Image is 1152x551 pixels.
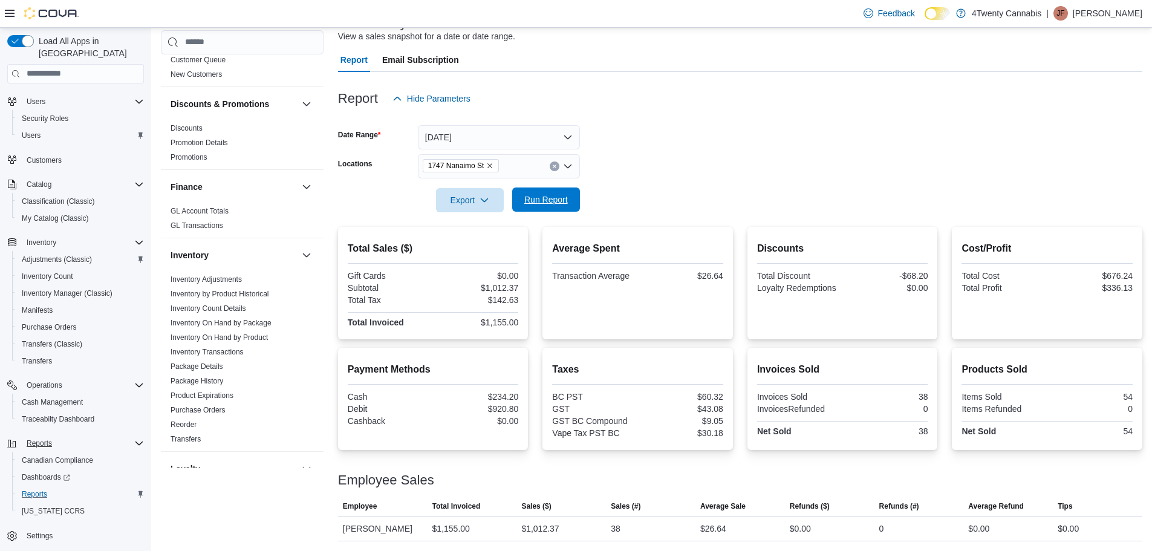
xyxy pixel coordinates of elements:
span: Inventory Count [22,272,73,281]
a: Package Details [171,362,223,371]
a: Discounts [171,124,203,132]
span: Purchase Orders [17,320,144,334]
a: Product Expirations [171,391,233,400]
h3: Discounts & Promotions [171,98,269,110]
span: Traceabilty Dashboard [22,414,94,424]
div: -$68.20 [845,271,928,281]
div: $0.00 [790,521,811,536]
span: Manifests [22,305,53,315]
span: Settings [27,531,53,541]
a: Dashboards [12,469,149,486]
button: Inventory [171,249,297,261]
span: Classification (Classic) [22,197,95,206]
div: Vape Tax PST BC [552,428,635,438]
a: Inventory On Hand by Package [171,319,272,327]
span: Traceabilty Dashboard [17,412,144,426]
button: Reports [2,435,149,452]
button: Run Report [512,187,580,212]
span: Inventory Adjustments [171,275,242,284]
span: Washington CCRS [17,504,144,518]
div: $1,012.37 [435,283,518,293]
a: Customer Queue [171,56,226,64]
div: $26.64 [700,521,726,536]
span: Users [22,94,144,109]
label: Date Range [338,130,381,140]
button: Users [2,93,149,110]
div: $43.08 [640,404,723,414]
a: Promotions [171,153,207,161]
div: 38 [611,521,620,536]
div: Cash [348,392,431,402]
button: Finance [299,180,314,194]
button: Inventory [22,235,61,250]
a: GL Transactions [171,221,223,230]
button: Traceabilty Dashboard [12,411,149,428]
span: 1747 Nanaimo St [428,160,484,172]
button: [US_STATE] CCRS [12,503,149,520]
span: Promotion Details [171,138,228,148]
strong: Net Sold [962,426,996,436]
a: Dashboards [17,470,75,484]
span: Purchase Orders [171,405,226,415]
p: 4Twenty Cannabis [972,6,1041,21]
button: Purchase Orders [12,319,149,336]
h2: Payment Methods [348,362,519,377]
span: Total Invoiced [432,501,481,511]
span: JF [1056,6,1064,21]
span: Operations [22,378,144,393]
div: Items Sold [962,392,1044,402]
div: 38 [845,426,928,436]
button: Remove 1747 Nanaimo St from selection in this group [486,162,493,169]
div: $920.80 [435,404,518,414]
a: New Customers [171,70,222,79]
span: Catalog [22,177,144,192]
a: Manifests [17,303,57,318]
span: Refunds ($) [790,501,830,511]
div: [PERSON_NAME] [338,517,428,541]
a: Inventory Transactions [171,348,244,356]
span: Sales (#) [611,501,640,511]
span: Dashboards [22,472,70,482]
span: Classification (Classic) [17,194,144,209]
button: Users [12,127,149,144]
span: Reports [27,439,52,448]
a: Reorder [171,420,197,429]
div: 0 [879,521,884,536]
a: Adjustments (Classic) [17,252,97,267]
h2: Average Spent [552,241,723,256]
div: Transaction Average [552,271,635,281]
button: Adjustments (Classic) [12,251,149,268]
a: My Catalog (Classic) [17,211,94,226]
h2: Invoices Sold [757,362,928,377]
button: Hide Parameters [388,86,475,111]
span: Customers [22,152,144,168]
span: Promotions [171,152,207,162]
div: $1,155.00 [435,318,518,327]
strong: Net Sold [757,426,792,436]
span: Average Sale [700,501,746,511]
a: Transfers [171,435,201,443]
h2: Cost/Profit [962,241,1133,256]
div: $234.20 [435,392,518,402]
a: Purchase Orders [171,406,226,414]
div: GST [552,404,635,414]
span: Hide Parameters [407,93,470,105]
div: Gift Cards [348,271,431,281]
div: $1,155.00 [432,521,470,536]
div: 54 [1050,426,1133,436]
span: Catalog [27,180,51,189]
div: $30.18 [640,428,723,438]
span: Inventory [22,235,144,250]
button: Catalog [22,177,56,192]
span: Customers [27,155,62,165]
div: Cashback [348,416,431,426]
a: Settings [22,529,57,543]
div: $60.32 [640,392,723,402]
a: Inventory Count Details [171,304,246,313]
span: Export [443,188,496,212]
